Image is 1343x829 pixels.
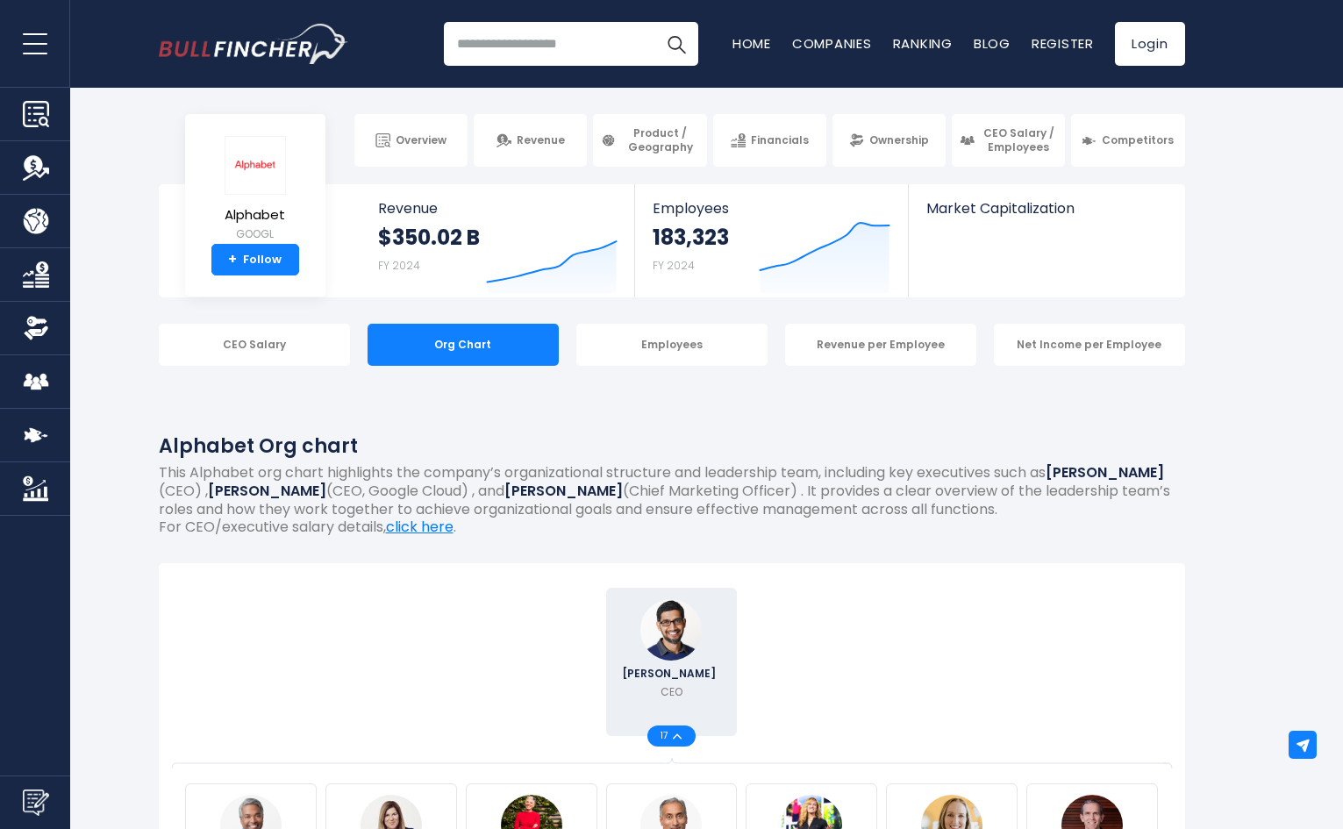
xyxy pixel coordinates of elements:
[635,184,908,297] a: Employees 183,323 FY 2024
[1115,22,1185,66] a: Login
[1102,133,1174,147] span: Competitors
[225,226,286,242] small: GOOGL
[792,34,872,53] a: Companies
[832,114,946,167] a: Ownership
[211,244,299,275] a: +Follow
[974,34,1011,53] a: Blog
[653,200,890,217] span: Employees
[361,184,635,297] a: Revenue $350.02 B FY 2024
[517,133,565,147] span: Revenue
[653,258,695,273] small: FY 2024
[785,324,976,366] div: Revenue per Employee
[661,684,682,700] p: CEO
[159,518,1185,537] p: For CEO/executive salary details, .
[606,588,738,736] a: Sundar Pichai [PERSON_NAME] CEO 17
[1071,114,1184,167] a: Competitors
[952,114,1065,167] a: CEO Salary / Employees
[225,208,286,223] span: Alphabet
[23,315,49,341] img: Ownership
[159,324,350,366] div: CEO Salary
[653,224,729,251] strong: 183,323
[159,24,348,64] img: Bullfincher logo
[732,34,771,53] a: Home
[926,200,1165,217] span: Market Capitalization
[378,258,420,273] small: FY 2024
[1032,34,1094,53] a: Register
[396,133,446,147] span: Overview
[622,668,721,679] span: [PERSON_NAME]
[159,464,1185,518] p: This Alphabet org chart highlights the company’s organizational structure and leadership team, in...
[378,224,480,251] strong: $350.02 B
[576,324,768,366] div: Employees
[640,599,702,661] img: Sundar Pichai
[909,184,1182,247] a: Market Capitalization
[1046,462,1164,482] b: [PERSON_NAME]
[378,200,618,217] span: Revenue
[474,114,587,167] a: Revenue
[159,24,347,64] a: Go to homepage
[224,135,287,245] a: Alphabet GOOGL
[386,517,454,537] a: click here
[869,133,929,147] span: Ownership
[751,133,809,147] span: Financials
[354,114,468,167] a: Overview
[980,126,1057,154] span: CEO Salary / Employees
[661,732,673,740] span: 17
[368,324,559,366] div: Org Chart
[504,481,623,501] b: [PERSON_NAME]
[654,22,698,66] button: Search
[893,34,953,53] a: Ranking
[228,252,237,268] strong: +
[621,126,698,154] span: Product / Geography
[159,432,1185,461] h1: Alphabet Org chart
[713,114,826,167] a: Financials
[593,114,706,167] a: Product / Geography
[994,324,1185,366] div: Net Income per Employee
[208,481,326,501] b: [PERSON_NAME]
